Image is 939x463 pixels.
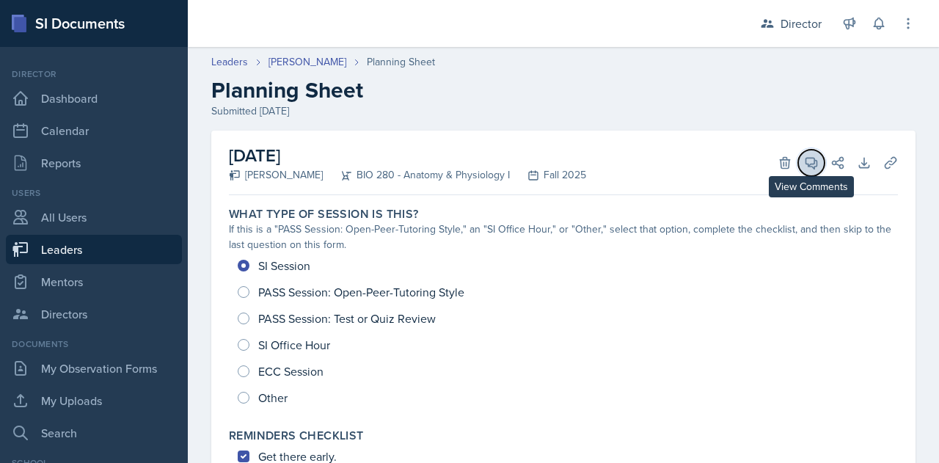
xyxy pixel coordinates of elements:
a: Leaders [211,54,248,70]
div: Submitted [DATE] [211,103,916,119]
a: Leaders [6,235,182,264]
a: Reports [6,148,182,178]
a: My Uploads [6,386,182,415]
a: Mentors [6,267,182,296]
a: Calendar [6,116,182,145]
div: Director [6,68,182,81]
div: [PERSON_NAME] [229,167,323,183]
div: Users [6,186,182,200]
div: If this is a "PASS Session: Open-Peer-Tutoring Style," an "SI Office Hour," or "Other," select th... [229,222,898,252]
label: What type of session is this? [229,207,419,222]
div: Documents [6,338,182,351]
h2: [DATE] [229,142,586,169]
a: My Observation Forms [6,354,182,383]
a: Directors [6,299,182,329]
button: View Comments [798,150,825,176]
div: Director [781,15,822,32]
a: Search [6,418,182,448]
a: Dashboard [6,84,182,113]
div: BIO 280 - Anatomy & Physiology I [323,167,510,183]
a: [PERSON_NAME] [268,54,346,70]
h2: Planning Sheet [211,77,916,103]
div: Fall 2025 [510,167,586,183]
div: Planning Sheet [367,54,435,70]
label: Reminders Checklist [229,429,364,443]
a: All Users [6,203,182,232]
